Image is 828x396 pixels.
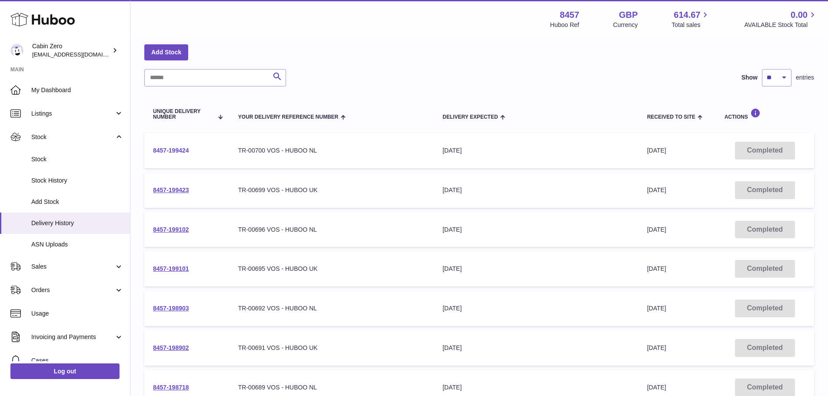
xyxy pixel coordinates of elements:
div: TR-00696 VOS - HUBOO NL [238,226,425,234]
span: Delivery History [31,219,123,227]
a: Add Stock [144,44,188,60]
span: 0.00 [791,9,808,21]
span: [DATE] [647,226,666,233]
div: [DATE] [442,226,629,234]
div: Cabin Zero [32,42,110,59]
div: [DATE] [442,383,629,392]
span: 614.67 [674,9,700,21]
a: 8457-198718 [153,384,189,391]
div: [DATE] [442,146,629,155]
a: 8457-199101 [153,265,189,272]
span: [DATE] [647,186,666,193]
span: [DATE] [647,305,666,312]
span: Received to Site [647,114,695,120]
div: [DATE] [442,186,629,194]
span: Total sales [672,21,710,29]
a: 8457-198902 [153,344,189,351]
span: [DATE] [647,384,666,391]
span: Orders [31,286,114,294]
span: Add Stock [31,198,123,206]
span: [DATE] [647,265,666,272]
div: TR-00700 VOS - HUBOO NL [238,146,425,155]
a: Log out [10,363,120,379]
span: Usage [31,309,123,318]
span: Sales [31,263,114,271]
span: ASN Uploads [31,240,123,249]
a: 0.00 AVAILABLE Stock Total [744,9,818,29]
span: Your Delivery Reference Number [238,114,339,120]
span: [DATE] [647,344,666,351]
span: Stock History [31,176,123,185]
div: TR-00691 VOS - HUBOO UK [238,344,425,352]
div: [DATE] [442,304,629,313]
span: Stock [31,155,123,163]
div: [DATE] [442,344,629,352]
a: 8457-199424 [153,147,189,154]
div: TR-00695 VOS - HUBOO UK [238,265,425,273]
div: Currency [613,21,638,29]
span: entries [796,73,814,82]
div: TR-00699 VOS - HUBOO UK [238,186,425,194]
a: 614.67 Total sales [672,9,710,29]
span: Listings [31,110,114,118]
div: TR-00689 VOS - HUBOO NL [238,383,425,392]
strong: GBP [619,9,638,21]
label: Show [742,73,758,82]
span: Cases [31,356,123,365]
span: Invoicing and Payments [31,333,114,341]
div: Huboo Ref [550,21,579,29]
span: [EMAIL_ADDRESS][DOMAIN_NAME] [32,51,128,58]
img: internalAdmin-8457@internal.huboo.com [10,44,23,57]
span: AVAILABLE Stock Total [744,21,818,29]
span: My Dashboard [31,86,123,94]
span: Delivery Expected [442,114,498,120]
a: 8457-198903 [153,305,189,312]
a: 8457-199102 [153,226,189,233]
span: Stock [31,133,114,141]
strong: 8457 [560,9,579,21]
span: [DATE] [647,147,666,154]
span: Unique Delivery Number [153,109,213,120]
div: Actions [725,108,805,120]
div: [DATE] [442,265,629,273]
div: TR-00692 VOS - HUBOO NL [238,304,425,313]
a: 8457-199423 [153,186,189,193]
